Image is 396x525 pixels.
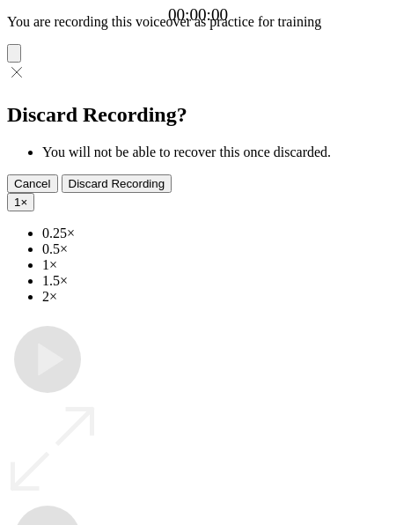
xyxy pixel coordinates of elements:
button: Discard Recording [62,174,172,193]
li: You will not be able to recover this once discarded. [42,144,389,160]
p: You are recording this voiceover as practice for training [7,14,389,30]
li: 0.5× [42,241,389,257]
button: 1× [7,193,34,211]
button: Cancel [7,174,58,193]
h2: Discard Recording? [7,103,389,127]
span: 1 [14,196,20,209]
li: 1.5× [42,273,389,289]
li: 0.25× [42,226,389,241]
li: 2× [42,289,389,305]
li: 1× [42,257,389,273]
a: 00:00:00 [168,5,228,25]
